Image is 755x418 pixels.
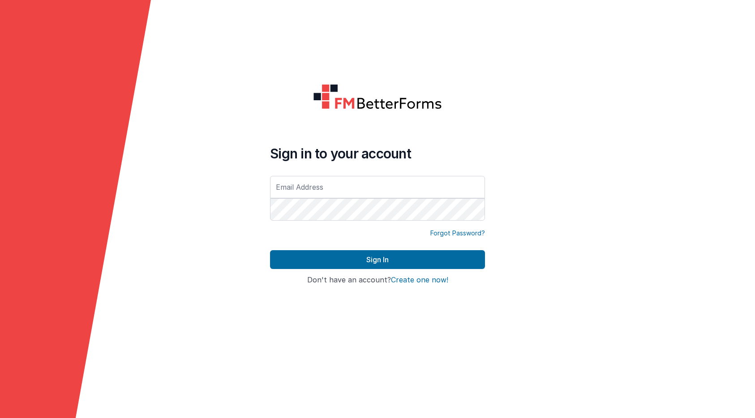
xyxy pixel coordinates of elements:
h4: Don't have an account? [270,276,485,284]
input: Email Address [270,176,485,198]
button: Sign In [270,250,485,269]
button: Create one now! [391,276,448,284]
a: Forgot Password? [430,229,485,238]
h4: Sign in to your account [270,145,485,162]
